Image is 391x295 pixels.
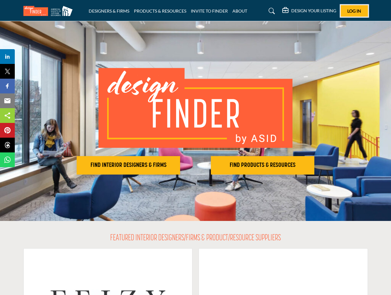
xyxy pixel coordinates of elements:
a: DESIGNERS & FIRMS [89,8,129,14]
button: Log In [341,5,368,17]
img: Site Logo [23,6,76,16]
h5: DESIGN YOUR LISTING [291,8,336,14]
div: DESIGN YOUR LISTING [282,7,336,15]
img: image [99,68,292,148]
button: FIND PRODUCTS & RESOURCES [211,156,314,175]
span: Log In [347,8,361,14]
a: ABOUT [232,8,247,14]
a: PRODUCTS & RESOURCES [134,8,186,14]
h2: FEATURED INTERIOR DESIGNERS/FIRMS & PRODUCT/RESOURCE SUPPLIERS [110,233,281,244]
button: FIND INTERIOR DESIGNERS & FIRMS [77,156,180,175]
a: INVITE TO FINDER [191,8,228,14]
h2: FIND INTERIOR DESIGNERS & FIRMS [79,162,178,169]
a: Search [263,6,279,16]
h2: FIND PRODUCTS & RESOURCES [213,162,312,169]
